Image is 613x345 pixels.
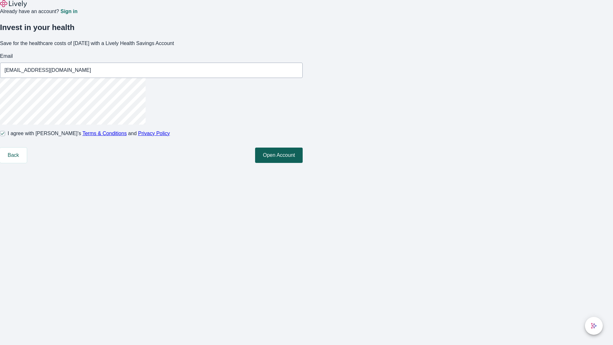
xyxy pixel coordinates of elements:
svg: Lively AI Assistant [591,323,597,329]
span: I agree with [PERSON_NAME]’s and [8,130,170,137]
button: Open Account [255,148,303,163]
button: chat [585,317,603,335]
a: Sign in [60,9,77,14]
a: Privacy Policy [138,131,170,136]
a: Terms & Conditions [82,131,127,136]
